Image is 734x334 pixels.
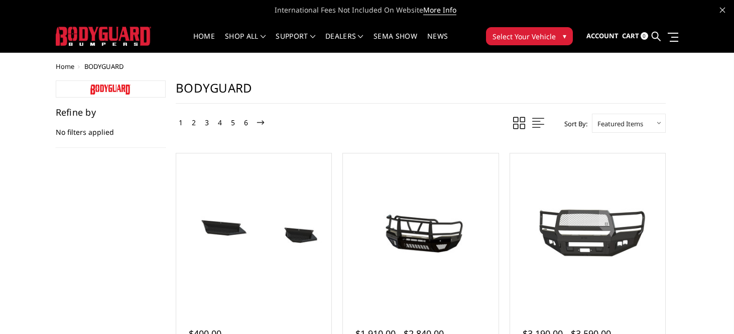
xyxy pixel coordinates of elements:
[427,33,448,52] a: News
[513,156,663,306] a: 2019-2025 Ram 2500-3500 - A2 Series - Extreme Front Bumper (winch mount)
[189,117,198,129] a: 2
[586,23,619,50] a: Account
[622,23,648,50] a: Cart 0
[423,5,456,15] a: More Info
[179,156,329,306] a: Bronco Drop Steps - Set of 4 (Steps and Pads only) Bronco Drop Steps - Set of 4 (Steps and Pads o...
[56,27,151,45] img: BODYGUARD BUMPERS
[90,85,131,95] img: bodyguard-logoonly-red_1544544210__99040.original.jpg
[345,156,496,306] a: 2019-2025 Ram 2500-3500 - T2 Series - Extreme Front Bumper (receiver or winch) 2019-2025 Ram 2500...
[202,117,211,129] a: 3
[176,80,666,104] h1: BODYGUARD
[225,33,266,52] a: shop all
[493,31,556,42] span: Select Your Vehicle
[345,196,496,267] img: 2019-2025 Ram 2500-3500 - T2 Series - Extreme Front Bumper (receiver or winch)
[84,62,124,71] span: BODYGUARD
[56,108,166,148] div: No filters applied
[176,117,185,129] a: 1
[513,197,663,265] img: 2019-2025 Ram 2500-3500 - A2 Series - Extreme Front Bumper (winch mount)
[228,117,237,129] a: 5
[586,31,619,40] span: Account
[374,33,417,52] a: SEMA Show
[559,116,587,131] label: Sort By:
[276,33,315,52] a: Support
[563,31,566,41] span: ▾
[56,108,166,117] h5: Refine by
[641,32,648,40] span: 0
[622,31,639,40] span: Cart
[215,117,224,129] a: 4
[241,117,251,129] a: 6
[193,33,215,52] a: Home
[56,62,74,71] a: Home
[325,33,363,52] a: Dealers
[486,27,573,45] button: Select Your Vehicle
